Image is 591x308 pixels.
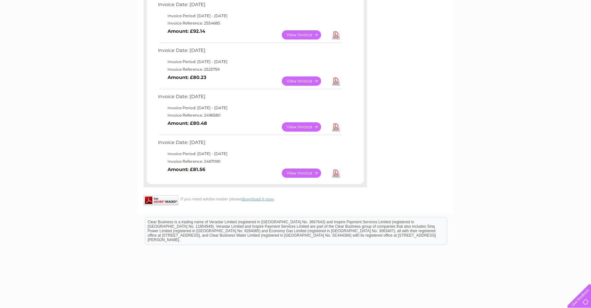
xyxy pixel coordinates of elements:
[570,27,585,32] a: Log out
[168,120,207,126] b: Amount: £80.48
[332,122,340,132] a: Download
[495,27,509,32] a: Energy
[156,66,343,73] td: Invoice Reference: 2525759
[479,27,491,32] a: Water
[156,111,343,119] td: Invoice Reference: 2496580
[145,4,447,31] div: Clear Business is a trading name of Verastar Limited (registered in [GEOGRAPHIC_DATA] No. 3667643...
[156,0,343,12] td: Invoice Date: [DATE]
[471,3,515,11] a: 0333 014 3131
[144,195,367,201] div: If you need adobe reader please .
[156,58,343,66] td: Invoice Period: [DATE] - [DATE]
[156,138,343,150] td: Invoice Date: [DATE]
[549,27,564,32] a: Contact
[282,76,329,86] a: View
[156,92,343,104] td: Invoice Date: [DATE]
[168,75,206,80] b: Amount: £80.23
[156,104,343,112] td: Invoice Period: [DATE] - [DATE]
[535,27,545,32] a: Blog
[168,28,205,34] b: Amount: £92.14
[282,168,329,178] a: View
[332,168,340,178] a: Download
[282,122,329,132] a: View
[332,30,340,39] a: Download
[168,167,205,172] b: Amount: £81.56
[156,46,343,58] td: Invoice Date: [DATE]
[241,197,274,201] a: download it now
[156,150,343,158] td: Invoice Period: [DATE] - [DATE]
[512,27,532,32] a: Telecoms
[21,17,53,36] img: logo.png
[156,12,343,20] td: Invoice Period: [DATE] - [DATE]
[282,30,329,39] a: View
[156,158,343,165] td: Invoice Reference: 2467090
[156,19,343,27] td: Invoice Reference: 2554685
[332,76,340,86] a: Download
